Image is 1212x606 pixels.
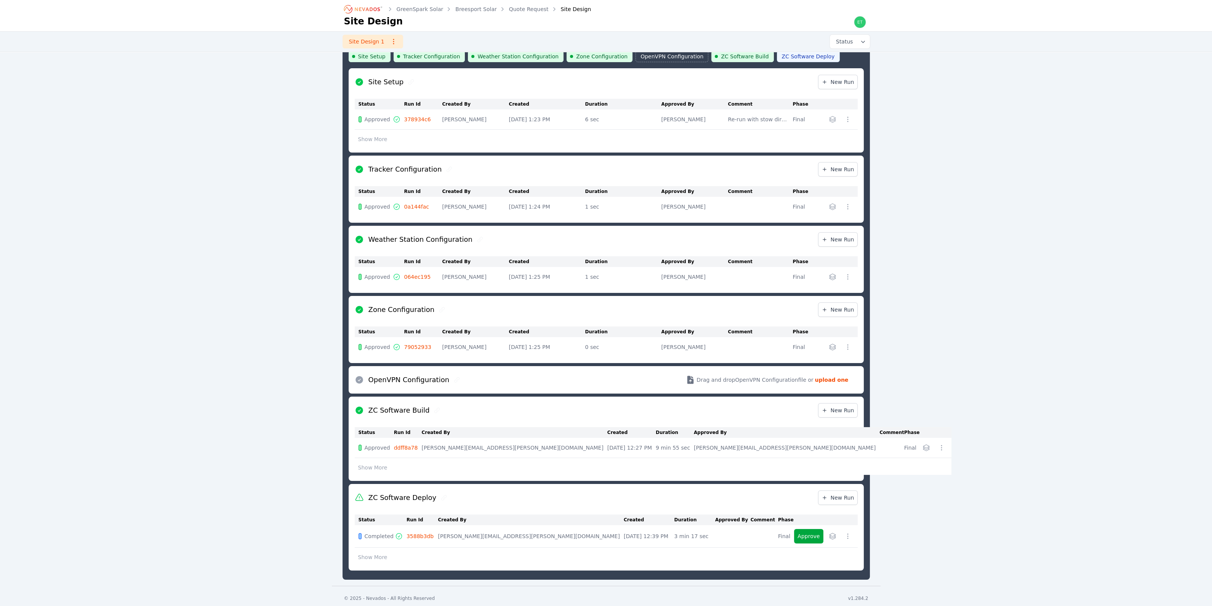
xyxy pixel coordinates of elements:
[442,109,509,130] td: [PERSON_NAME]
[509,337,585,357] td: [DATE] 1:25 PM
[368,304,435,315] h2: Zone Configuration
[355,514,407,525] th: Status
[438,525,623,548] td: [PERSON_NAME][EMAIL_ADDRESS][PERSON_NAME][DOMAIN_NAME]
[394,445,418,451] a: ddff8a78
[355,132,391,146] button: Show More
[793,203,811,211] div: Final
[821,407,854,414] span: New Run
[848,595,868,601] div: v1.284.2
[793,116,811,123] div: Final
[821,78,854,86] span: New Run
[355,326,404,337] th: Status
[509,5,549,13] a: Quote Request
[343,35,403,48] a: Site Design 1
[694,427,879,438] th: Approved By
[509,326,585,337] th: Created
[661,337,728,357] td: [PERSON_NAME]
[365,203,390,211] span: Approved
[509,267,585,287] td: [DATE] 1:25 PM
[509,197,585,217] td: [DATE] 1:24 PM
[442,267,509,287] td: [PERSON_NAME]
[674,514,715,525] th: Duration
[694,438,879,458] td: [PERSON_NAME][EMAIL_ADDRESS][PERSON_NAME][DOMAIN_NAME]
[728,256,793,267] th: Comment
[904,427,920,438] th: Phase
[358,53,386,60] span: Site Setup
[821,494,854,502] span: New Run
[344,595,435,601] div: © 2025 - Nevados - All Rights Reserved
[368,234,472,245] h2: Weather Station Configuration
[728,186,793,197] th: Comment
[404,116,431,122] a: 378934c6
[661,99,728,109] th: Approved By
[403,53,460,60] span: Tracker Configuration
[721,53,769,60] span: ZC Software Build
[778,532,790,540] div: Final
[728,326,793,337] th: Comment
[407,514,438,525] th: Run Id
[550,5,591,13] div: Site Design
[585,273,658,281] div: 1 sec
[728,99,793,109] th: Comment
[818,232,858,247] a: New Run
[509,256,585,267] th: Created
[793,343,811,351] div: Final
[404,344,431,350] a: 79052933
[344,3,591,15] nav: Breadcrumb
[782,53,835,60] span: ZC Software Deploy
[404,186,442,197] th: Run Id
[355,256,404,267] th: Status
[728,116,789,123] div: Re-run with stow direction west
[661,186,728,197] th: Approved By
[404,326,442,337] th: Run Id
[778,514,794,525] th: Phase
[661,197,728,217] td: [PERSON_NAME]
[661,267,728,287] td: [PERSON_NAME]
[421,438,607,458] td: [PERSON_NAME][EMAIL_ADDRESS][PERSON_NAME][DOMAIN_NAME]
[677,369,857,391] button: Drag and dropOpenVPN Configurationfile or upload one
[343,32,870,580] div: CommissioningSite SetupTracker ConfigurationWeather Station ConfigurationZone ConfigurationOpenVP...
[404,256,442,267] th: Run Id
[365,343,390,351] span: Approved
[821,166,854,173] span: New Run
[509,99,585,109] th: Created
[365,444,390,452] span: Approved
[455,5,496,13] a: Breesport Solar
[421,427,607,438] th: Created By
[404,204,429,210] a: 0a144fac
[576,53,628,60] span: Zone Configuration
[818,75,858,89] a: New Run
[661,256,728,267] th: Approved By
[830,35,870,48] button: Status
[818,302,858,317] a: New Run
[854,16,866,28] img: ethan.harte@nevados.solar
[794,529,823,543] button: Approve
[696,376,813,384] span: Drag and drop OpenVPN Configuration file or
[661,109,728,130] td: [PERSON_NAME]
[368,405,430,416] h2: ZC Software Build
[404,274,431,280] a: 064ec195
[585,343,658,351] div: 0 sec
[438,514,623,525] th: Created By
[674,532,711,540] div: 3 min 17 sec
[624,514,674,525] th: Created
[585,256,661,267] th: Duration
[368,375,450,385] h2: OpenVPN Configuration
[607,427,656,438] th: Created
[442,197,509,217] td: [PERSON_NAME]
[793,99,815,109] th: Phase
[407,533,434,539] a: 3588b3db
[442,256,509,267] th: Created By
[793,326,815,337] th: Phase
[656,444,690,452] div: 9 min 55 sec
[509,109,585,130] td: [DATE] 1:23 PM
[818,403,858,418] a: New Run
[365,116,390,123] span: Approved
[815,376,849,384] strong: upload one
[404,99,442,109] th: Run Id
[879,427,904,438] th: Comment
[585,186,661,197] th: Duration
[833,38,853,45] span: Status
[793,186,815,197] th: Phase
[365,532,394,540] span: Completed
